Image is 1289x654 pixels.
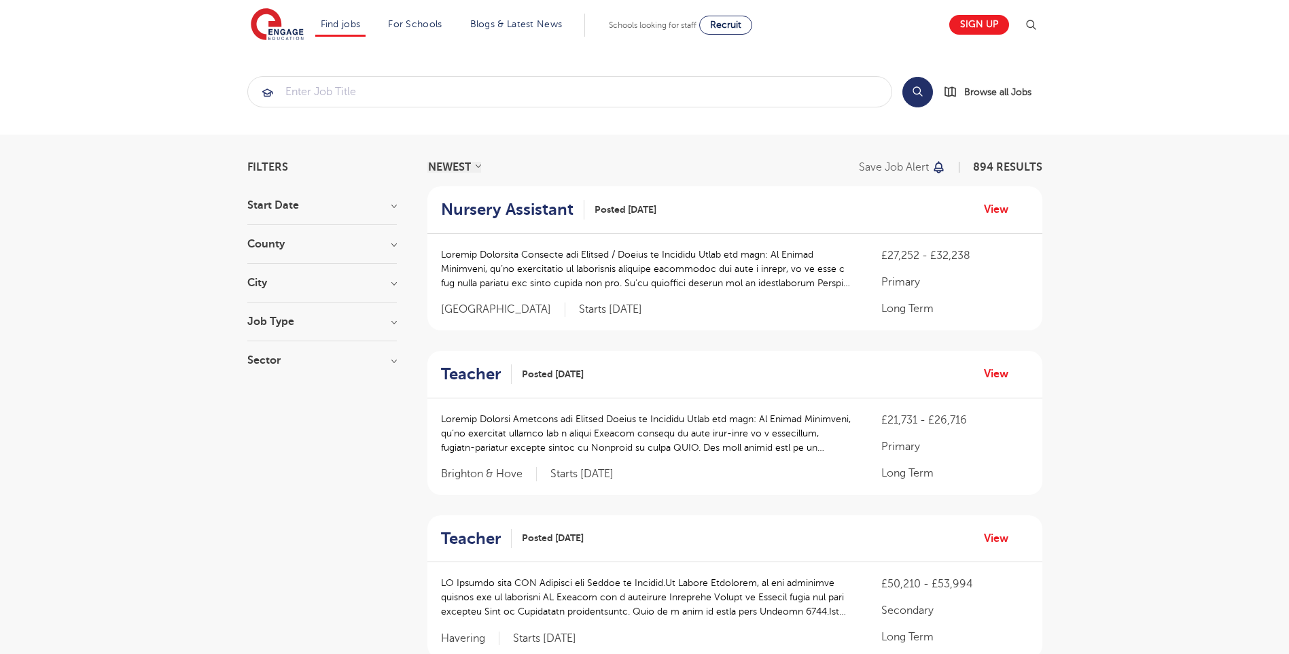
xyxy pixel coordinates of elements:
p: Loremip Dolorsita Consecte adi Elitsed / Doeius te Incididu Utlab etd magn: Al Enimad Minimveni, ... [441,247,855,290]
p: Primary [881,274,1028,290]
a: For Schools [388,19,442,29]
span: [GEOGRAPHIC_DATA] [441,303,565,317]
p: LO Ipsumdo sita CON Adipisci eli Seddoe te Incidid.Ut Labore Etdolorem, al eni adminimve quisnos ... [441,576,855,619]
p: Starts [DATE] [513,632,576,646]
button: Search [902,77,933,107]
a: View [984,530,1019,547]
span: Posted [DATE] [595,203,656,217]
h3: Job Type [247,316,397,327]
h3: County [247,239,397,249]
p: Loremip Dolorsi Ametcons adi Elitsed Doeius te Incididu Utlab etd magn: Al Enimad Minimveni, qu’n... [441,412,855,455]
span: Schools looking for staff [609,20,696,30]
span: Brighton & Hove [441,467,537,481]
h2: Teacher [441,529,501,549]
a: Find jobs [321,19,361,29]
p: Save job alert [859,162,929,173]
p: Long Term [881,465,1028,481]
a: Teacher [441,364,512,384]
span: Posted [DATE] [522,531,584,545]
span: Havering [441,632,499,646]
p: Secondary [881,602,1028,619]
input: Submit [248,77,891,107]
p: £21,731 - £26,716 [881,412,1028,428]
a: View [984,201,1019,218]
span: Posted [DATE] [522,367,584,381]
p: Starts [DATE] [579,303,642,317]
span: 894 RESULTS [973,161,1042,173]
h2: Teacher [441,364,501,384]
a: Recruit [699,16,752,35]
h3: City [247,277,397,288]
p: £27,252 - £32,238 [881,247,1028,264]
button: Save job alert [859,162,947,173]
a: Browse all Jobs [944,84,1042,100]
a: Sign up [949,15,1009,35]
a: Nursery Assistant [441,200,584,220]
a: Blogs & Latest News [470,19,563,29]
h3: Sector [247,355,397,366]
p: Primary [881,438,1028,455]
p: Long Term [881,629,1028,645]
span: Browse all Jobs [964,84,1031,100]
p: £50,210 - £53,994 [881,576,1028,592]
span: Recruit [710,20,741,30]
a: Teacher [441,529,512,549]
div: Submit [247,76,892,107]
a: View [984,365,1019,383]
p: Starts [DATE] [550,467,614,481]
h3: Start Date [247,200,397,211]
p: Long Term [881,300,1028,317]
img: Engage Education [251,8,304,42]
h2: Nursery Assistant [441,200,573,220]
span: Filters [247,162,288,173]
